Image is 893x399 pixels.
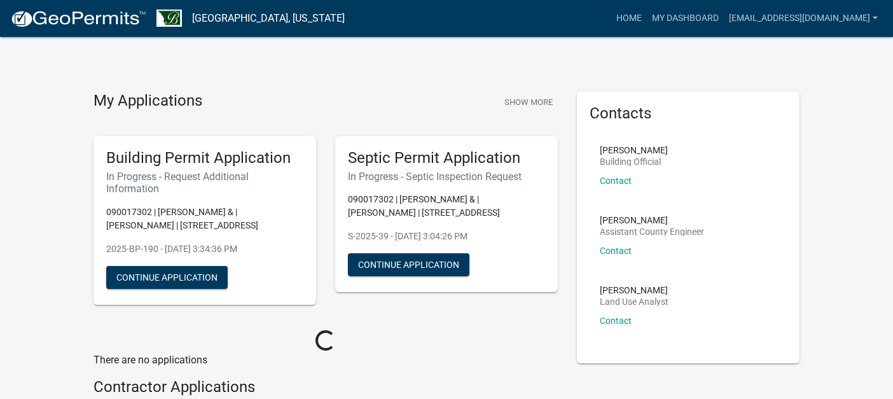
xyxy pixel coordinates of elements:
[600,176,632,186] a: Contact
[93,378,558,396] h4: Contractor Applications
[156,10,182,27] img: Benton County, Minnesota
[348,149,545,167] h5: Septic Permit Application
[106,266,228,289] button: Continue Application
[348,253,469,276] button: Continue Application
[724,6,883,31] a: [EMAIL_ADDRESS][DOMAIN_NAME]
[106,206,303,232] p: 090017302 | [PERSON_NAME] & | [PERSON_NAME] | [STREET_ADDRESS]
[600,316,632,326] a: Contact
[600,146,668,155] p: [PERSON_NAME]
[590,104,787,123] h5: Contacts
[600,286,668,295] p: [PERSON_NAME]
[600,246,632,256] a: Contact
[600,157,668,166] p: Building Official
[647,6,724,31] a: My Dashboard
[106,149,303,167] h5: Building Permit Application
[93,353,558,368] p: There are no applications
[106,171,303,195] h6: In Progress - Request Additional Information
[611,6,647,31] a: Home
[106,242,303,256] p: 2025-BP-190 - [DATE] 3:34:36 PM
[93,92,202,111] h4: My Applications
[192,8,345,29] a: [GEOGRAPHIC_DATA], [US_STATE]
[600,297,668,306] p: Land Use Analyst
[348,193,545,220] p: 090017302 | [PERSON_NAME] & | [PERSON_NAME] | [STREET_ADDRESS]
[348,171,545,183] h6: In Progress - Septic Inspection Request
[600,216,704,225] p: [PERSON_NAME]
[600,227,704,236] p: Assistant County Engineer
[499,92,558,113] button: Show More
[348,230,545,243] p: S-2025-39 - [DATE] 3:04:26 PM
